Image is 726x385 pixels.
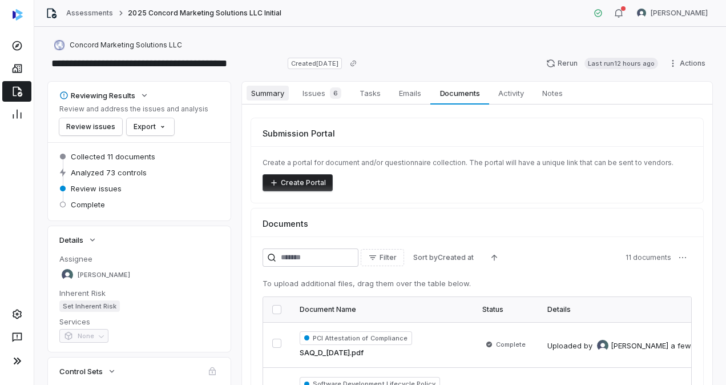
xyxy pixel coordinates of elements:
[584,58,658,69] span: Last run 12 hours ago
[539,55,665,72] button: RerunLast run12 hours ago
[538,86,567,101] span: Notes
[626,253,671,262] span: 11 documents
[71,151,155,162] span: Collected 11 documents
[300,347,364,359] a: SAQ_D_[DATE].pdf
[71,199,105,210] span: Complete
[59,105,208,114] p: Review and address the issues and analysis
[665,55,712,72] button: Actions
[380,253,397,262] span: Filter
[330,87,341,99] span: 6
[263,218,308,230] span: Documents
[263,174,333,191] button: Create Portal
[78,271,130,279] span: [PERSON_NAME]
[355,86,385,101] span: Tasks
[300,305,464,314] div: Document Name
[127,118,174,135] button: Export
[263,127,335,139] span: Submission Portal
[597,340,608,351] img: REKHA KOTHANDARAMAN avatar
[59,288,219,298] dt: Inherent Risk
[406,249,481,266] button: Sort byCreated at
[298,85,346,101] span: Issues
[70,41,182,50] span: Concord Marketing Solutions LLC
[483,249,506,266] button: Ascending
[630,5,715,22] button: REKHA KOTHANDARAMAN avatar[PERSON_NAME]
[435,86,485,101] span: Documents
[59,254,219,264] dt: Assignee
[343,53,364,74] button: Copy link
[56,361,120,382] button: Control Sets
[59,90,135,101] div: Reviewing Results
[288,58,341,69] span: Created [DATE]
[584,340,668,351] div: by
[263,278,692,290] p: To upload additional files, drag them over the table below.
[59,366,103,376] span: Control Sets
[494,86,529,101] span: Activity
[59,235,83,245] span: Details
[71,167,147,178] span: Analyzed 73 controls
[300,331,412,345] span: PCI Attestation of Compliance
[496,340,526,349] span: Complete
[59,316,219,327] dt: Services
[651,9,708,18] span: [PERSON_NAME]
[611,340,668,352] span: [PERSON_NAME]
[62,269,73,280] img: REKHA KOTHANDARAMAN avatar
[50,35,185,55] button: https://concordms.com/Concord Marketing Solutions LLC
[13,9,23,21] img: svg%3e
[482,305,529,314] div: Status
[71,183,122,194] span: Review issues
[637,9,646,18] img: REKHA KOTHANDARAMAN avatar
[394,86,426,101] span: Emails
[59,300,120,312] span: Set Inherent Risk
[490,253,499,262] svg: Ascending
[128,9,281,18] span: 2025 Concord Marketing Solutions LLC Initial
[56,85,152,106] button: Reviewing Results
[59,118,122,135] button: Review issues
[361,249,404,266] button: Filter
[263,158,692,167] p: Create a portal for document and/or questionnaire collection. The portal will have a unique link ...
[66,9,113,18] a: Assessments
[56,230,100,250] button: Details
[247,86,289,101] span: Summary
